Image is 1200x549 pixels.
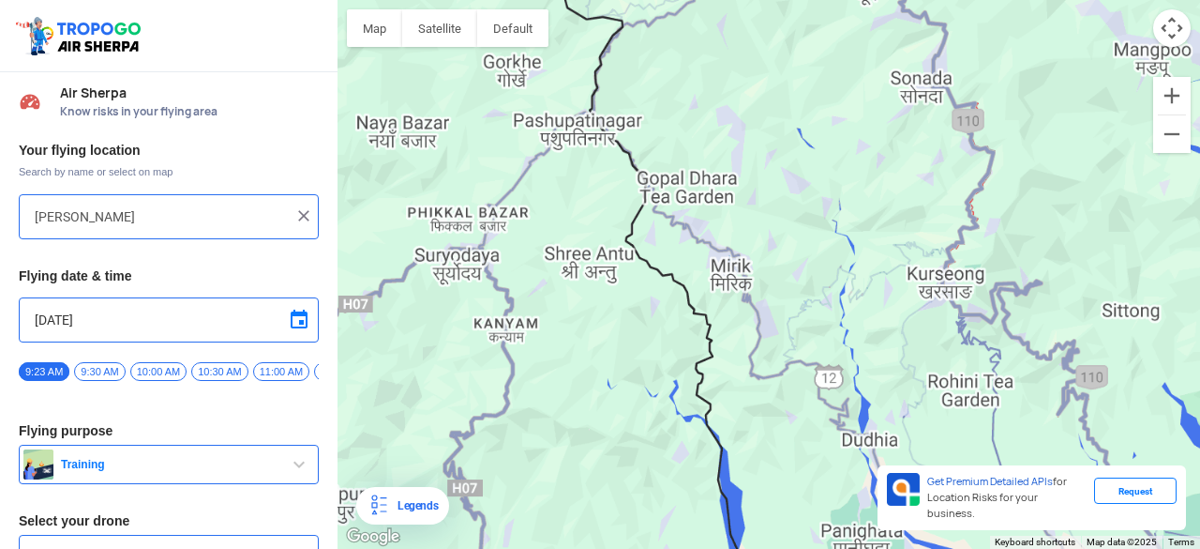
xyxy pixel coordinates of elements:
[887,473,920,506] img: Premium APIs
[19,269,319,282] h3: Flying date & time
[19,514,319,527] h3: Select your drone
[1094,478,1177,504] div: Request
[1087,537,1157,547] span: Map data ©2025
[253,362,309,381] span: 11:00 AM
[60,85,319,100] span: Air Sherpa
[19,164,319,179] span: Search by name or select on map
[53,457,288,472] span: Training
[19,144,319,157] h3: Your flying location
[342,525,404,549] img: Google
[402,9,477,47] button: Show satellite imagery
[927,475,1053,488] span: Get Premium Detailed APIs
[347,9,402,47] button: Show street map
[191,362,247,381] span: 10:30 AM
[1153,115,1191,153] button: Zoom out
[130,362,187,381] span: 10:00 AM
[367,495,390,517] img: Legends
[35,309,303,331] input: Select Date
[74,362,125,381] span: 9:30 AM
[19,90,41,113] img: Risk Scores
[390,495,438,517] div: Legends
[19,445,319,484] button: Training
[920,473,1094,523] div: for Location Risks for your business.
[1153,9,1191,47] button: Map camera controls
[19,424,319,437] h3: Flying purpose
[14,14,147,57] img: ic_tgdronemaps.svg
[1168,537,1194,547] a: Terms
[995,536,1075,549] button: Keyboard shortcuts
[1153,77,1191,114] button: Zoom in
[60,104,319,119] span: Know risks in your flying area
[342,525,404,549] a: Open this area in Google Maps (opens a new window)
[294,206,313,225] img: ic_close.png
[314,362,370,381] span: 11:30 AM
[19,362,69,381] span: 9:23 AM
[35,206,289,228] input: Search your flying location
[23,450,53,480] img: training.png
